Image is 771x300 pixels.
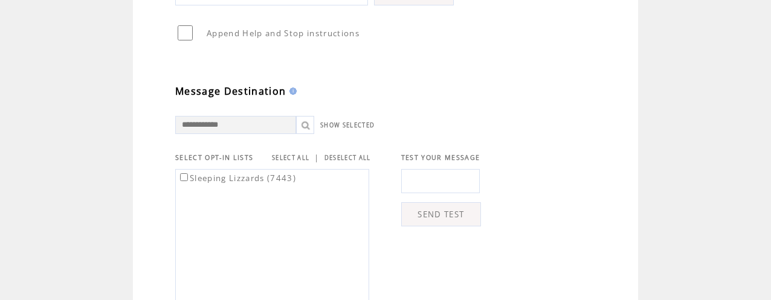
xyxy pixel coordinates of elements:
a: SHOW SELECTED [320,121,375,129]
a: SELECT ALL [272,154,309,162]
a: SEND TEST [401,202,481,226]
span: TEST YOUR MESSAGE [401,153,480,162]
input: Sleeping Lizzards (7443) [180,173,188,181]
span: Append Help and Stop instructions [207,28,360,39]
span: | [314,152,319,163]
span: Message Destination [175,85,286,98]
a: DESELECT ALL [324,154,371,162]
label: Sleeping Lizzards (7443) [178,173,296,184]
img: help.gif [286,88,297,95]
span: SELECT OPT-IN LISTS [175,153,253,162]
